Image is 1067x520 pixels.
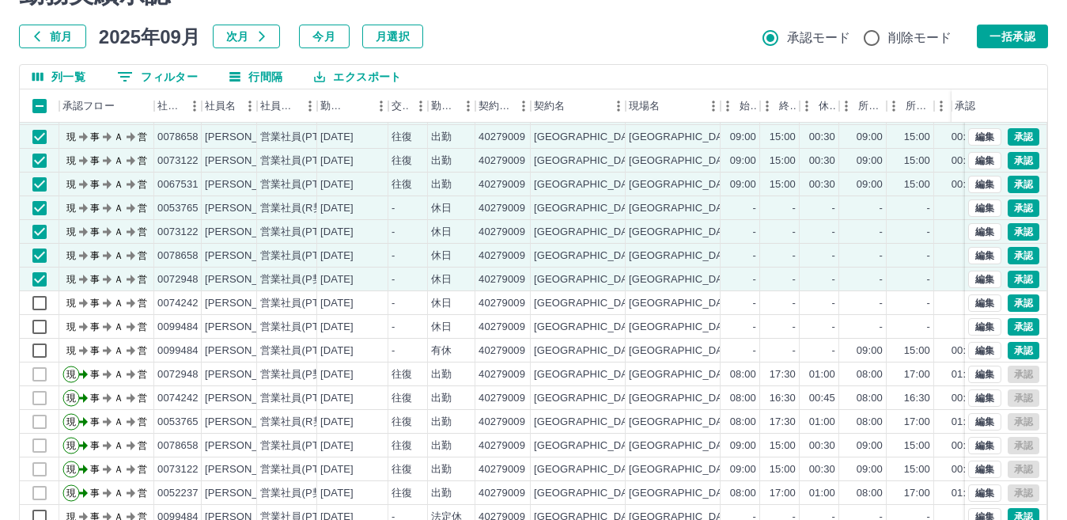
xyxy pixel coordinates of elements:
div: 契約コード [479,89,512,123]
button: メニュー [183,94,206,118]
button: 編集 [968,413,1001,431]
div: 休日 [431,320,452,335]
button: メニュー [369,94,393,118]
div: 00:45 [952,391,978,406]
button: 承認 [1008,152,1039,169]
text: 現 [66,203,76,214]
div: 現場名 [629,89,660,123]
button: 編集 [968,389,1001,407]
button: メニュー [409,94,433,118]
text: Ａ [114,155,123,166]
div: - [753,201,756,216]
div: [GEOGRAPHIC_DATA] [629,296,738,311]
div: 0053765 [157,201,199,216]
div: 09:00 [857,130,883,145]
div: 09:00 [730,130,756,145]
text: Ａ [114,226,123,237]
div: [DATE] [320,367,354,382]
div: - [832,344,835,359]
div: [DATE] [320,130,354,145]
div: 08:00 [857,391,883,406]
button: 編集 [968,484,1001,502]
div: 17:00 [904,367,930,382]
text: Ａ [114,321,123,332]
div: - [753,320,756,335]
div: 承認フロー [59,89,154,123]
div: 所定開始 [839,89,887,123]
button: 承認 [1008,223,1039,241]
button: メニュー [702,94,725,118]
div: 00:30 [809,177,835,192]
button: 承認 [1008,247,1039,264]
button: 承認 [1008,342,1039,359]
div: 40279009 [479,201,525,216]
div: - [832,296,835,311]
div: [GEOGRAPHIC_DATA] [629,130,738,145]
div: [PERSON_NAME] [205,320,291,335]
div: [GEOGRAPHIC_DATA] [629,177,738,192]
text: Ａ [114,179,123,190]
div: - [392,344,395,359]
div: - [927,320,930,335]
div: 休日 [431,249,452,264]
div: [GEOGRAPHIC_DATA] [534,225,643,240]
div: 15:00 [904,154,930,169]
text: 営 [138,369,147,380]
div: 所定終業 [906,89,931,123]
text: 営 [138,155,147,166]
div: 社員名 [202,89,257,123]
div: 営業社員(P契約) [260,367,337,382]
div: - [832,249,835,264]
div: 40279009 [479,296,525,311]
div: - [392,296,395,311]
text: 営 [138,345,147,356]
text: 現 [66,321,76,332]
div: 01:00 [952,367,978,382]
button: 編集 [968,152,1001,169]
div: 出勤 [431,367,452,382]
div: - [793,272,796,287]
div: 0099484 [157,344,199,359]
text: 営 [138,226,147,237]
div: [PERSON_NAME] [205,130,291,145]
div: - [793,249,796,264]
div: - [392,249,395,264]
text: 事 [90,226,100,237]
div: - [753,272,756,287]
text: 事 [90,155,100,166]
text: 営 [138,131,147,142]
div: 営業社員(PT契約) [260,320,343,335]
button: 編集 [968,366,1001,383]
div: 往復 [392,177,412,192]
div: 40279009 [479,391,525,406]
button: 編集 [968,461,1001,478]
div: [GEOGRAPHIC_DATA] [534,249,643,264]
div: 営業社員(PT契約) [260,177,343,192]
div: 休日 [431,201,452,216]
div: 承認 [952,89,1034,123]
button: 行間隔 [217,65,295,89]
div: - [880,320,883,335]
div: - [793,320,796,335]
div: 08:00 [730,367,756,382]
text: Ａ [114,369,123,380]
div: 15:00 [904,130,930,145]
text: Ａ [114,345,123,356]
div: 40279009 [479,225,525,240]
div: 0078658 [157,249,199,264]
text: Ａ [114,274,123,285]
div: [PERSON_NAME] [205,249,291,264]
span: 承認モード [787,28,851,47]
div: 社員番号 [154,89,202,123]
div: - [793,201,796,216]
button: 編集 [968,199,1001,217]
div: 09:00 [857,154,883,169]
div: [PERSON_NAME] [205,391,291,406]
div: 営業社員(PT契約) [260,249,343,264]
div: [DATE] [320,225,354,240]
div: - [392,320,395,335]
div: 40279009 [479,344,525,359]
div: - [753,296,756,311]
div: [GEOGRAPHIC_DATA] [534,201,643,216]
button: 月選択 [362,25,423,48]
